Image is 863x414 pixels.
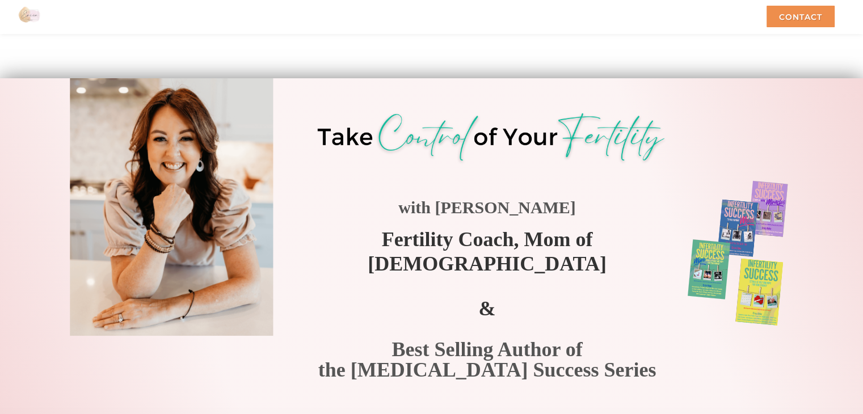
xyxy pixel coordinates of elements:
[676,172,801,329] img: 6533d79a4f9a7.png
[306,109,676,168] img: 63ddda5937863.png
[767,6,835,27] div: Contact
[368,227,607,274] span: Fertility Coach, Mom of [DEMOGRAPHIC_DATA]
[478,297,495,319] strong: &
[318,358,656,381] strong: the [MEDICAL_DATA] Success Series
[70,75,273,335] img: Erica Hoke, natural fertility coach and holistic infertility expert
[391,337,582,360] strong: Best Selling Author of
[398,198,576,216] strong: with [PERSON_NAME]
